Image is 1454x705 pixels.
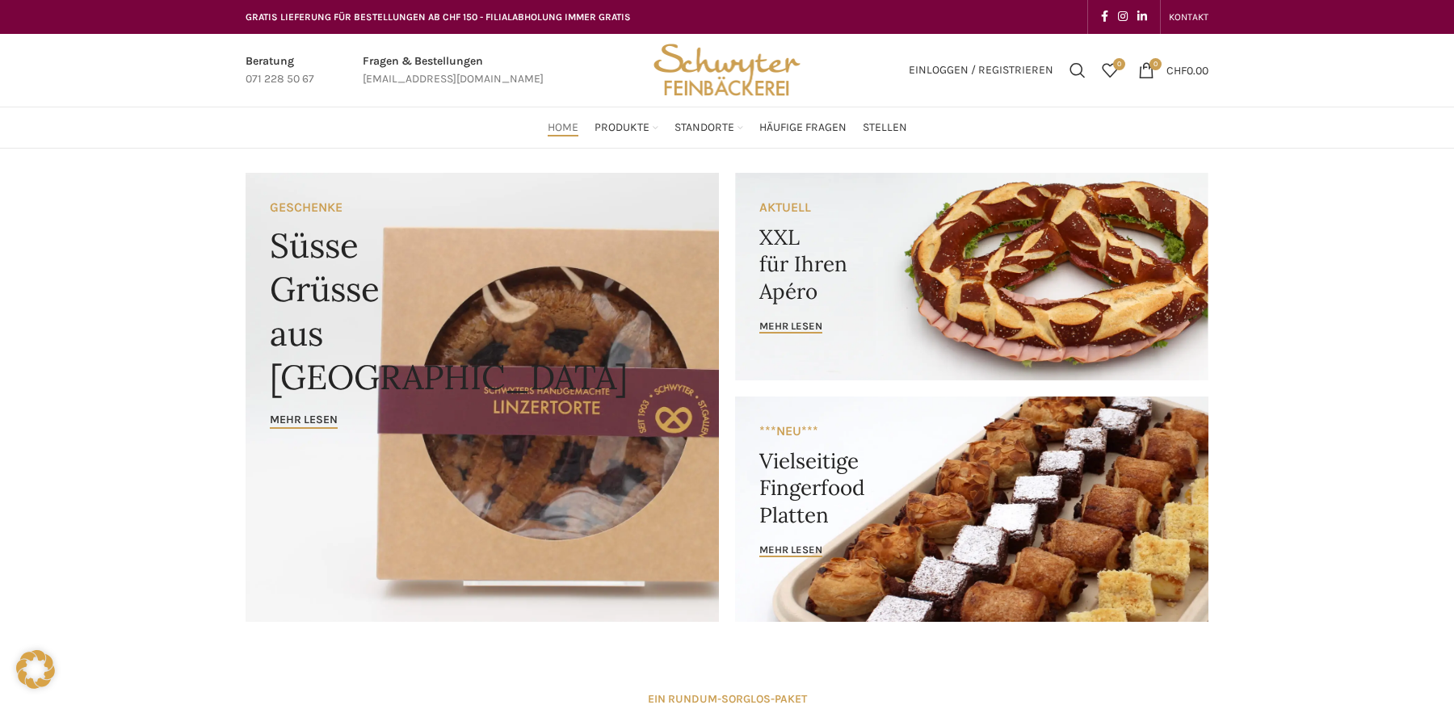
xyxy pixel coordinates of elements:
[909,65,1053,76] span: Einloggen / Registrieren
[548,120,578,136] span: Home
[1113,6,1133,28] a: Instagram social link
[1169,1,1208,33] a: KONTAKT
[1133,6,1152,28] a: Linkedin social link
[1096,6,1113,28] a: Facebook social link
[595,120,649,136] span: Produkte
[735,173,1208,380] a: Banner link
[246,11,631,23] span: GRATIS LIEFERUNG FÜR BESTELLUNGEN AB CHF 150 - FILIALABHOLUNG IMMER GRATIS
[363,52,544,89] a: Infobox link
[759,111,847,144] a: Häufige Fragen
[759,120,847,136] span: Häufige Fragen
[246,173,719,622] a: Banner link
[1061,54,1094,86] a: Suchen
[863,111,907,144] a: Stellen
[674,120,734,136] span: Standorte
[548,111,578,144] a: Home
[237,111,1217,144] div: Main navigation
[648,34,806,107] img: Bäckerei Schwyter
[674,111,743,144] a: Standorte
[648,62,806,76] a: Site logo
[901,54,1061,86] a: Einloggen / Registrieren
[1130,54,1217,86] a: 0 CHF0.00
[735,397,1208,622] a: Banner link
[595,111,658,144] a: Produkte
[246,52,314,89] a: Infobox link
[1094,54,1126,86] a: 0
[1166,63,1187,77] span: CHF
[1166,63,1208,77] bdi: 0.00
[1169,11,1208,23] span: KONTAKT
[1094,54,1126,86] div: Meine Wunschliste
[1161,1,1217,33] div: Secondary navigation
[1113,58,1125,70] span: 0
[863,120,907,136] span: Stellen
[1149,58,1162,70] span: 0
